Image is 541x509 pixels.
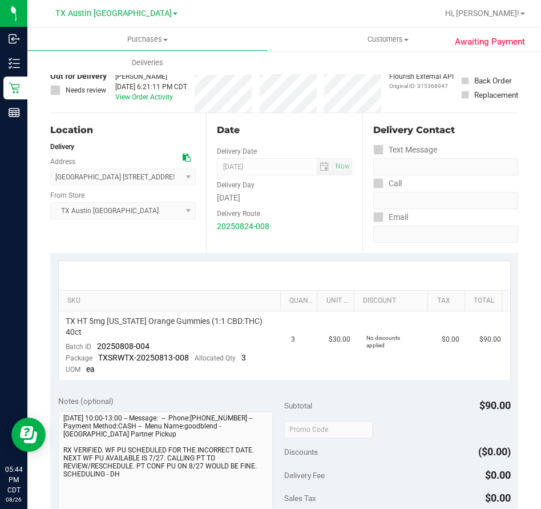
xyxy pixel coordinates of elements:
[485,469,511,481] span: $0.00
[284,494,316,503] span: Sales Tax
[284,401,312,410] span: Subtotal
[50,143,74,151] strong: Delivery
[115,82,187,92] div: [DATE] 6:21:11 PM CDT
[326,296,350,306] a: Unit Price
[115,71,187,82] div: [PERSON_NAME]
[86,364,95,374] span: ea
[268,27,508,51] a: Customers
[289,296,313,306] a: Quantity
[50,157,75,167] label: Address
[445,9,519,18] span: Hi, [PERSON_NAME]!
[241,353,246,362] span: 3
[478,446,511,458] span: ($0.00)
[66,343,91,351] span: Batch ID
[442,334,459,345] span: $0.00
[291,334,295,345] span: 3
[50,190,84,201] label: From Store
[183,152,191,164] div: Copy address to clipboard
[27,27,268,51] a: Purchases
[373,192,518,209] input: Format: (999) 999-9999
[217,222,269,231] a: 20250824-008
[479,334,501,345] span: $90.00
[474,296,497,306] a: Total
[116,58,179,68] span: Deliveries
[27,51,268,75] a: Deliveries
[66,316,278,338] span: TX HT 5mg [US_STATE] Orange Gummies (1:1 CBD:THC) 40ct
[373,175,402,192] label: Call
[217,123,352,137] div: Date
[9,107,20,118] inline-svg: Reports
[55,9,172,18] span: TX Austin [GEOGRAPHIC_DATA]
[373,123,518,137] div: Delivery Contact
[217,209,260,219] label: Delivery Route
[373,209,408,226] label: Email
[66,366,80,374] span: UOM
[455,35,525,49] span: Awaiting Payment
[66,85,106,95] span: Needs review
[50,70,107,82] span: Out for Delivery
[115,93,173,101] a: View Order Activity
[28,34,267,45] span: Purchases
[474,75,512,86] div: Back Order
[58,396,114,406] span: Notes (optional)
[9,58,20,69] inline-svg: Inventory
[389,82,454,90] p: Original ID: 315368947
[284,442,318,462] span: Discounts
[217,192,352,204] div: [DATE]
[50,123,196,137] div: Location
[97,342,150,351] span: 20250808-004
[66,354,92,362] span: Package
[98,353,189,362] span: TXSRWTX-20250813-008
[67,296,276,306] a: SKU
[217,146,257,157] label: Delivery Date
[9,33,20,45] inline-svg: Inbound
[474,89,518,101] div: Replacement
[5,495,22,504] p: 08/26
[195,354,236,362] span: Allocated Qty
[11,418,46,452] iframe: Resource center
[366,335,400,348] span: No discounts applied
[268,34,507,45] span: Customers
[217,180,255,190] label: Delivery Day
[329,334,350,345] span: $30.00
[389,71,454,90] div: Flourish External API
[284,471,325,480] span: Delivery Fee
[363,296,423,306] a: Discount
[437,296,461,306] a: Tax
[373,158,518,175] input: Format: (999) 999-9999
[485,492,511,504] span: $0.00
[5,464,22,495] p: 05:44 PM CDT
[479,399,511,411] span: $90.00
[284,421,373,438] input: Promo Code
[9,82,20,94] inline-svg: Retail
[373,142,437,158] label: Text Message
